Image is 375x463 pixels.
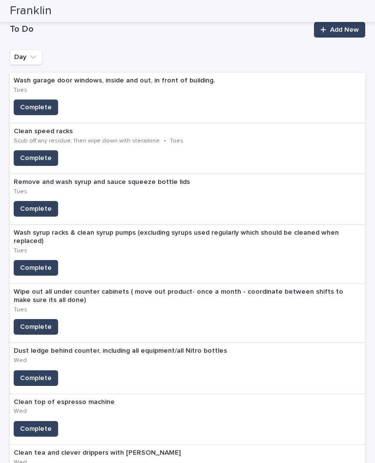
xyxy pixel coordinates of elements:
[20,322,52,332] span: Complete
[10,4,52,18] h2: Franklin
[14,127,243,136] p: Clean speed racks
[14,229,361,245] p: Wash syrup racks & clean syrup pumps (excluding syrups used regularly which should be cleaned whe...
[10,49,42,65] button: Day
[10,24,308,36] h1: To Do
[14,100,58,115] button: Complete
[14,260,58,276] button: Complete
[14,188,27,195] p: Tues
[14,357,27,364] p: Wed
[20,153,52,163] span: Complete
[14,398,128,406] p: Clean top of espresso machine
[14,77,229,85] p: Wash garage door windows, inside and out, in front of building.
[14,201,58,217] button: Complete
[14,87,27,94] p: Tues
[10,174,365,225] a: Remove and wash syrup and sauce squeeze bottle lidsTuesComplete
[14,306,27,313] p: Tues
[14,247,27,254] p: Tues
[10,343,365,394] a: Dust ledge behind counter, including all equipment/all Nitro bottlesWedComplete
[10,73,365,123] a: Wash garage door windows, inside and out, in front of building.TuesComplete
[20,373,52,383] span: Complete
[20,102,52,112] span: Complete
[330,26,359,33] span: Add New
[14,138,160,144] p: Scub off any residue, then wipe down with steramine
[164,138,166,144] p: •
[20,204,52,214] span: Complete
[14,421,58,437] button: Complete
[14,370,58,386] button: Complete
[14,178,204,186] p: Remove and wash syrup and sauce squeeze bottle lids
[14,449,194,457] p: Clean tea and clever drippers with [PERSON_NAME]
[20,424,52,434] span: Complete
[14,347,240,355] p: Dust ledge behind counter, including all equipment/all Nitro bottles
[314,22,365,38] a: Add New
[14,150,58,166] button: Complete
[14,288,361,304] p: Wipe out all under counter cabinets ( move out product- once a month - coordinate between shifts ...
[10,284,365,343] a: Wipe out all under counter cabinets ( move out product- once a month - coordinate between shifts ...
[170,138,184,144] p: Tues
[20,263,52,273] span: Complete
[10,225,365,284] a: Wash syrup racks & clean syrup pumps (excluding syrups used regularly which should be cleaned whe...
[14,408,27,415] p: Wed
[14,319,58,335] button: Complete
[10,123,365,174] a: Clean speed racksScub off any residue, then wipe down with steramine•TuesComplete
[10,394,365,445] a: Clean top of espresso machineWedComplete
